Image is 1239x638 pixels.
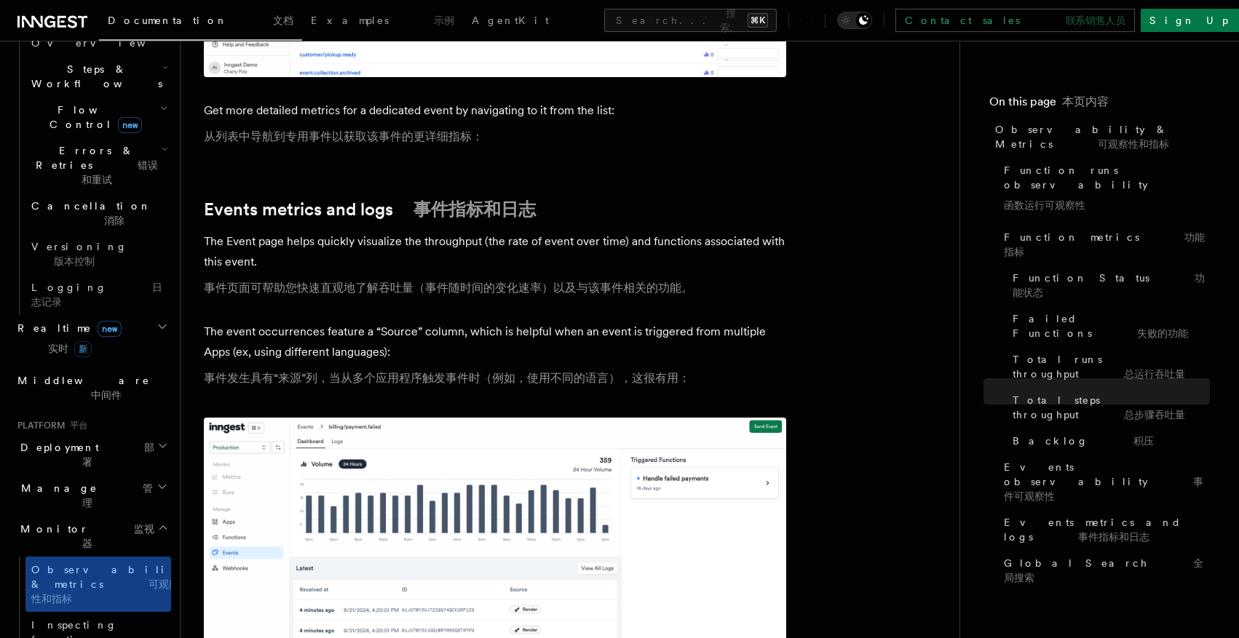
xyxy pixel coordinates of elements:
a: AgentKit [463,4,558,39]
button: Errors & Retries 错误和重试 [25,137,171,193]
span: Errors & Retries [25,143,162,187]
span: Function runs observability [1004,163,1210,218]
kbd: ⌘K [748,13,768,28]
span: Logging [31,282,162,308]
font: 搜索... [720,7,742,63]
a: Contact sales 联系销售人员 [895,9,1135,32]
font: 事件页面可帮助您快速直观地了解吞吐量（事件随时间的变化速率）以及与该事件相关的功能。 [204,281,693,295]
font: 版本控制 [54,255,95,267]
button: Monitor 监视器 [12,516,171,557]
button: Deployment 部署 [12,434,171,475]
span: Documentation [108,15,293,26]
a: Examples 示例 [302,4,463,39]
font: 事件发生具有“来源”列，当从多个应用程序触发事件时（例如，使用不同的语言），这很有用： [204,371,690,385]
span: Observability & metrics [31,564,181,605]
span: Platform [12,420,87,431]
span: new [118,117,142,133]
button: Realtimenew实时新 [12,315,171,367]
span: Deployment [12,440,157,469]
font: 消除 [104,215,124,226]
span: AgentKit [472,15,549,26]
span: new [98,321,122,337]
button: Search... 搜索...⌘K [604,9,777,32]
font: 监视器 [82,523,154,549]
span: Global Search [1004,556,1210,585]
a: Total steps throughput 总步骤吞吐量 [1007,387,1210,428]
button: Toggle dark mode [837,12,872,29]
a: Events observability 事件可观察性 [998,454,1210,509]
font: 总运行吞吐量 [1124,368,1185,380]
font: 部署 [82,442,154,468]
span: Total runs throughput [1013,352,1210,381]
button: Cancellation 消除 [25,193,171,234]
a: Documentation 文档 [99,4,302,41]
a: Overview [25,30,171,56]
span: Failed Functions [1013,311,1210,340]
a: Function runs observability函数运行可观察性 [998,157,1210,224]
font: 可观察性和指标 [1098,138,1169,150]
span: Function Status [1013,271,1210,300]
h4: On this page [989,93,1210,116]
button: Steps & Workflows [25,56,171,97]
span: Manage [12,481,157,510]
a: Backlog 积压 [1007,428,1210,454]
span: Steps & Workflows [25,62,162,91]
a: Versioning 版本控制 [25,234,171,274]
span: Versioning [31,241,150,267]
span: Realtime [12,321,122,362]
font: 中间件 [91,389,122,401]
span: Observability & Metrics [995,122,1210,151]
a: Logging 日志记录 [25,274,171,315]
font: 文档 [273,15,293,26]
font: 平台 [70,420,87,431]
font: 总步骤吞吐量 [1124,409,1185,420]
button: Manage 管理 [12,475,171,516]
font: 本页内容 [1062,95,1109,108]
font: 联系销售人员 [1066,15,1125,26]
button: Middleware 中间件 [12,367,171,408]
span: Total steps throughput [1013,393,1210,422]
p: Get more detailed metrics for a dedicated event by navigating to it from the list: [204,100,786,153]
span: Cancellation [25,199,174,228]
font: 错误和重试 [82,159,158,186]
span: Examples [311,15,454,26]
span: Backlog [1013,434,1154,448]
font: 示例 [434,15,454,26]
p: The event occurrences feature a “Source” column, which is helpful when an event is triggered from... [204,322,786,394]
font: 实时 [48,343,92,354]
font: 事件指标和日志 [1078,531,1149,543]
span: Function metrics [1004,230,1210,259]
a: Observability & metrics 可观察性和指标 [25,557,171,612]
font: 事件指标和日志 [413,199,536,220]
font: 失败的功能 [1137,327,1188,339]
a: Events metrics and logs 事件指标和日志 [204,199,536,220]
a: Function metrics 功能指标 [998,224,1210,265]
font: 函数运行可观察性 [1004,199,1085,211]
div: Inngest Functions [12,30,171,315]
span: Events observability [1004,460,1210,503]
a: Function Status 功能状态 [1007,265,1210,306]
span: Monitor [12,522,157,551]
p: The Event page helps quickly visualize the throughput (the rate of event over time) and functions... [204,231,786,304]
a: Failed Functions 失败的功能 [1007,306,1210,346]
a: Global Search 全局搜索 [998,550,1210,591]
button: Flow Controlnew [25,97,171,137]
a: Observability & Metrics 可观察性和指标 [989,116,1210,157]
font: 从列表中导航到专用事件以获取该事件的更详细指标： [204,129,483,143]
span: Events metrics and logs [1004,515,1210,544]
a: Total runs throughput 总运行吞吐量 [1007,346,1210,387]
span: Middleware [12,373,173,402]
font: 积压 [1133,435,1154,447]
span: Flow Control [25,103,160,132]
span: 新 [74,341,92,357]
a: Events metrics and logs 事件指标和日志 [998,509,1210,550]
span: Overview [31,37,181,49]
